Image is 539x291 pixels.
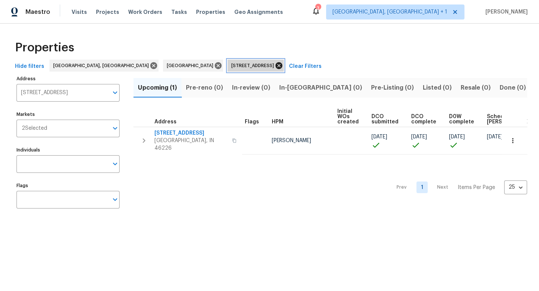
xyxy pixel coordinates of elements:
[449,134,465,139] span: [DATE]
[196,8,225,16] span: Properties
[371,82,414,93] span: Pre-Listing (0)
[72,8,87,16] span: Visits
[15,44,74,51] span: Properties
[371,134,387,139] span: [DATE]
[110,123,120,133] button: Open
[487,134,503,139] span: [DATE]
[245,119,259,124] span: Flags
[423,82,452,93] span: Listed (0)
[163,60,223,72] div: [GEOGRAPHIC_DATA]
[138,82,177,93] span: Upcoming (1)
[232,82,270,93] span: In-review (0)
[500,82,526,93] span: Done (0)
[22,125,47,132] span: 2 Selected
[16,76,120,81] label: Address
[128,8,162,16] span: Work Orders
[272,138,311,143] span: [PERSON_NAME]
[110,194,120,205] button: Open
[12,60,47,73] button: Hide filters
[272,119,283,124] span: HPM
[286,60,325,73] button: Clear Filters
[411,134,427,139] span: [DATE]
[53,62,152,69] span: [GEOGRAPHIC_DATA], [GEOGRAPHIC_DATA]
[15,62,44,71] span: Hide filters
[228,60,284,72] div: [STREET_ADDRESS]
[504,177,527,197] div: 25
[16,148,120,152] label: Individuals
[289,62,322,71] span: Clear Filters
[416,181,428,193] a: Goto page 1
[449,114,474,124] span: D0W complete
[96,8,119,16] span: Projects
[110,159,120,169] button: Open
[49,60,159,72] div: [GEOGRAPHIC_DATA], [GEOGRAPHIC_DATA]
[337,109,359,124] span: Initial WOs created
[25,8,50,16] span: Maestro
[16,112,120,117] label: Markets
[234,8,283,16] span: Geo Assignments
[231,62,277,69] span: [STREET_ADDRESS]
[411,114,436,124] span: DCO complete
[487,114,529,124] span: Scheduled [PERSON_NAME]
[482,8,528,16] span: [PERSON_NAME]
[154,119,177,124] span: Address
[461,82,491,93] span: Resale (0)
[315,4,320,12] div: 3
[389,159,527,216] nav: Pagination Navigation
[279,82,362,93] span: In-[GEOGRAPHIC_DATA] (0)
[167,62,216,69] span: [GEOGRAPHIC_DATA]
[332,8,447,16] span: [GEOGRAPHIC_DATA], [GEOGRAPHIC_DATA] + 1
[458,184,495,191] p: Items Per Page
[110,87,120,98] button: Open
[154,129,228,137] span: [STREET_ADDRESS]
[16,183,120,188] label: Flags
[186,82,223,93] span: Pre-reno (0)
[154,137,228,152] span: [GEOGRAPHIC_DATA], IN 46226
[171,9,187,15] span: Tasks
[371,114,398,124] span: DCO submitted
